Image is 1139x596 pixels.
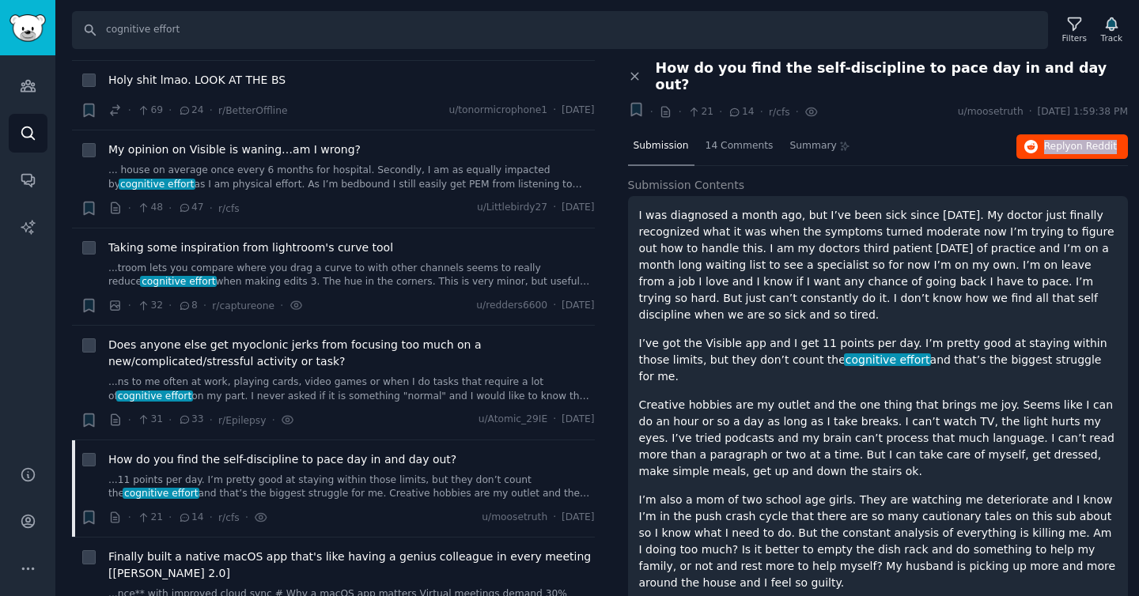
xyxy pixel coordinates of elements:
span: 14 Comments [706,139,774,153]
span: 48 [137,201,163,215]
span: · [760,104,763,120]
span: 31 [137,413,163,427]
div: Track [1101,32,1122,43]
button: Replyon Reddit [1016,134,1128,160]
span: · [796,104,799,120]
span: [DATE] [562,413,594,427]
span: r/cfs [218,203,240,214]
a: ...troom lets you compare where you drag a curve to with other channels seems to really reducecog... [108,262,595,289]
span: r/cfs [218,512,240,523]
span: u/Littlebirdy27 [477,201,547,215]
span: cognitive effort [119,179,195,190]
span: 21 [687,105,713,119]
span: · [719,104,722,120]
span: u/tonormicrophone1 [448,104,547,118]
a: How do you find the self-discipline to pace day in and day out? [108,451,456,468]
span: · [553,201,556,215]
span: · [168,102,172,119]
span: [DATE] [562,201,594,215]
a: ...ns to me often at work, playing cards, video games or when I do tasks that require a lot ofcog... [108,375,595,403]
span: 47 [178,201,204,215]
span: · [128,102,131,119]
button: Track [1095,13,1128,47]
span: · [210,412,213,428]
div: Filters [1062,32,1087,43]
span: · [128,200,131,217]
a: ...11 points per day. I’m pretty good at staying within those limits, but they don’t count thecog... [108,473,595,501]
span: [DATE] 1:59:38 PM [1038,105,1128,119]
span: cognitive effort [123,488,199,499]
span: Summary [789,139,836,153]
a: ... house on average once every 6 months for hospital. Secondly, I am as equally impacted bycogni... [108,164,595,191]
span: u/Atomic_29IE [479,413,548,427]
span: How do you find the self-discipline to pace day in and day out? [656,60,1129,93]
a: My opinion on Visible is waning…am I wrong? [108,141,361,158]
span: 14 [178,511,204,525]
span: u/moosetruth [958,105,1024,119]
span: r/captureone [212,300,274,311]
p: I’m also a mom of two school age girls. They are watching me deteriorate and I know I’m in the pu... [639,492,1118,591]
span: · [245,509,248,526]
span: [DATE] [562,299,594,313]
span: · [210,200,213,217]
span: · [553,511,556,525]
span: cognitive effort [140,276,217,287]
span: · [650,104,653,120]
span: 14 [728,105,754,119]
span: cognitive effort [116,390,193,402]
span: · [280,297,283,314]
p: I’ve got the Visible app and I get 11 points per day. I’m pretty good at staying within those lim... [639,335,1118,385]
span: u/redders6600 [476,299,547,313]
a: Taking some inspiration from lightroom's curve tool [108,240,393,256]
span: 24 [178,104,204,118]
span: · [553,104,556,118]
span: cognitive effort [844,353,931,366]
p: Creative hobbies are my outlet and the one thing that brings me joy. Seems like I can do an hour ... [639,397,1118,480]
span: Reply [1044,140,1117,154]
span: · [168,509,172,526]
span: · [128,509,131,526]
span: · [128,297,131,314]
span: on Reddit [1071,141,1117,152]
span: · [168,297,172,314]
span: · [1029,105,1032,119]
img: GummySearch logo [9,14,46,42]
span: · [203,297,206,314]
span: · [553,413,556,427]
span: · [128,412,131,428]
span: Submission [634,139,689,153]
span: r/BetterOffline [218,105,287,116]
span: · [271,412,274,428]
span: 33 [178,413,204,427]
a: Holy shit lmao. LOOK AT THE BS [108,72,286,89]
span: · [168,412,172,428]
span: r/Epilepsy [218,415,266,426]
span: 21 [137,511,163,525]
span: Submission Contents [628,177,745,194]
span: 69 [137,104,163,118]
input: Search Keyword [72,11,1048,49]
span: r/cfs [769,107,790,118]
span: · [553,299,556,313]
a: Finally built a native macOS app that's like having a genius colleague in every meeting [[PERSON_... [108,549,595,582]
p: I was diagnosed a month ago, but I’ve been sick since [DATE]. My doctor just finally recognized w... [639,207,1118,323]
span: 32 [137,299,163,313]
span: · [210,102,213,119]
a: Does anyone else get myoclonic jerks from focusing too much on a new/complicated/stressful activi... [108,337,595,370]
span: [DATE] [562,104,594,118]
span: · [168,200,172,217]
span: [DATE] [562,511,594,525]
span: u/moosetruth [482,511,547,525]
span: · [210,509,213,526]
span: 8 [178,299,198,313]
span: · [678,104,681,120]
